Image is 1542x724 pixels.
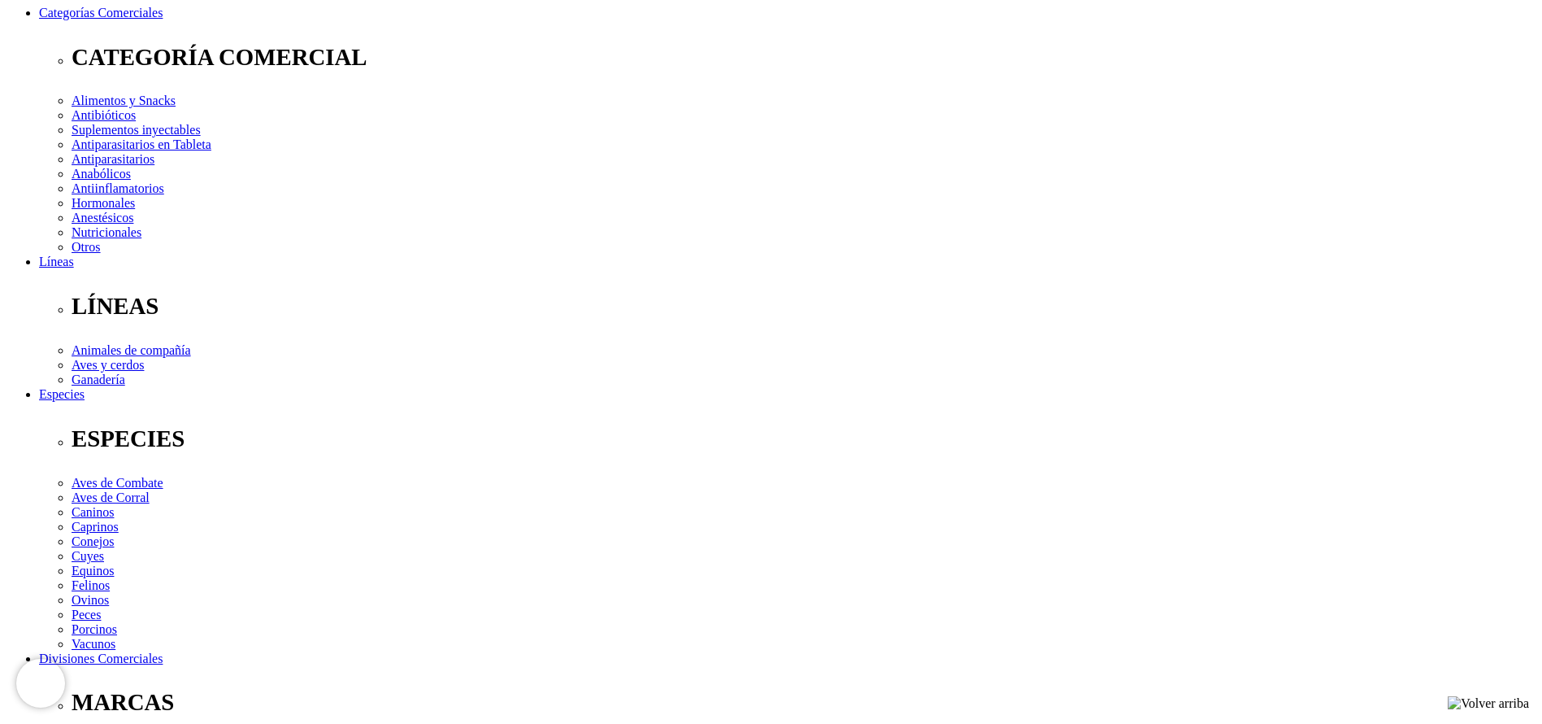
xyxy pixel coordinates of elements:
a: Felinos [72,578,110,592]
a: Aves de Combate [72,476,163,490]
a: Antibióticos [72,108,136,122]
p: MARCAS [72,689,1535,716]
p: ESPECIES [72,425,1535,452]
a: Ganadería [72,373,125,386]
a: Otros [72,240,101,254]
a: Líneas [39,255,74,268]
a: Caprinos [72,520,119,534]
a: Antiparasitarios en Tableta [72,137,211,151]
iframe: Brevo live chat [16,659,65,708]
a: Anabólicos [72,167,131,181]
a: Hormonales [72,196,135,210]
a: Categorías Comerciales [39,6,163,20]
a: Peces [72,608,101,622]
a: Animales de compañía [72,343,191,357]
a: Aves de Corral [72,491,150,504]
a: Antiinflamatorios [72,181,164,195]
p: LÍNEAS [72,293,1535,320]
a: Porcinos [72,622,117,636]
a: Equinos [72,564,114,578]
a: Ovinos [72,593,109,607]
a: Alimentos y Snacks [72,94,176,107]
a: Vacunos [72,637,115,651]
a: Nutricionales [72,225,141,239]
a: Aves y cerdos [72,358,144,372]
p: CATEGORÍA COMERCIAL [72,44,1535,71]
a: Conejos [72,534,114,548]
a: Antiparasitarios [72,152,154,166]
a: Especies [39,387,85,401]
a: Caninos [72,505,114,519]
img: Volver arriba [1448,696,1529,711]
a: Divisiones Comerciales [39,652,163,665]
a: Anestésicos [72,211,133,225]
a: Suplementos inyectables [72,123,201,137]
a: Cuyes [72,549,104,563]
